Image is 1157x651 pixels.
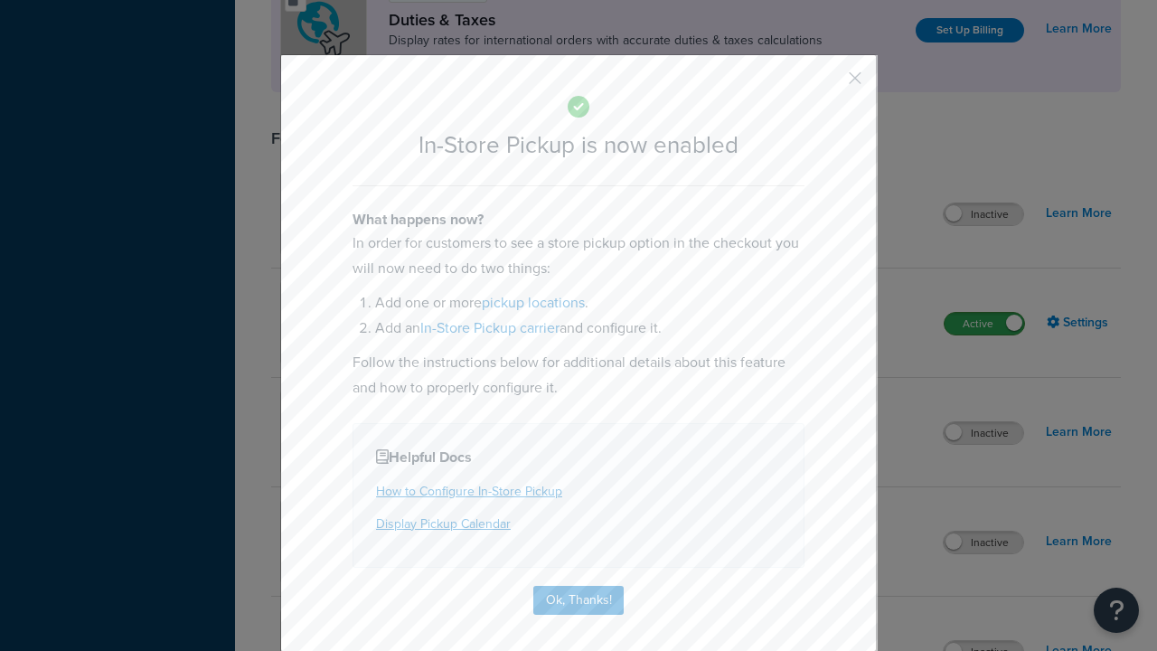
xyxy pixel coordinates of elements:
[482,292,585,313] a: pickup locations
[376,447,781,468] h4: Helpful Docs
[533,586,624,615] button: Ok, Thanks!
[375,290,804,316] li: Add one or more .
[353,132,804,158] h2: In-Store Pickup is now enabled
[375,316,804,341] li: Add an and configure it.
[376,514,511,533] a: Display Pickup Calendar
[353,209,804,231] h4: What happens now?
[376,482,562,501] a: How to Configure In-Store Pickup
[353,350,804,401] p: Follow the instructions below for additional details about this feature and how to properly confi...
[420,317,560,338] a: In-Store Pickup carrier
[353,231,804,281] p: In order for customers to see a store pickup option in the checkout you will now need to do two t...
